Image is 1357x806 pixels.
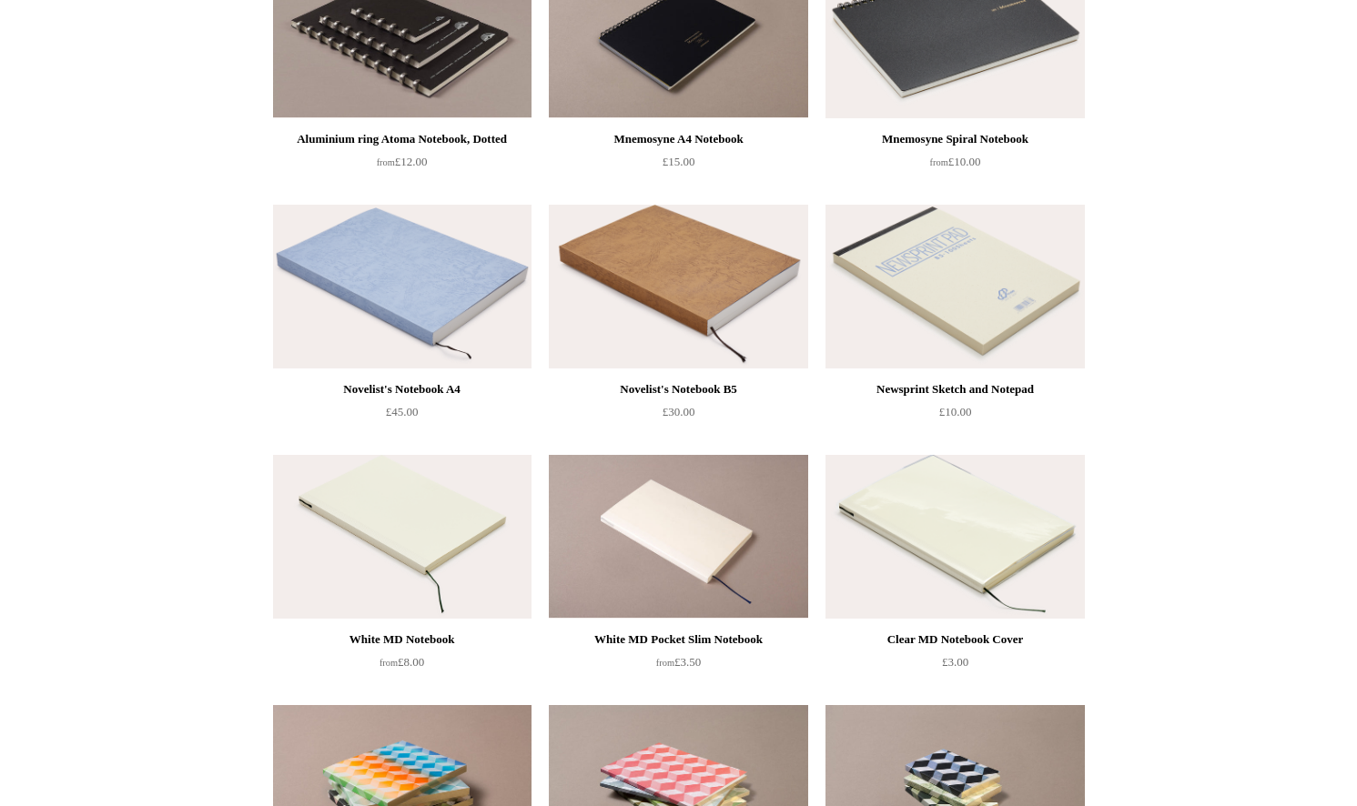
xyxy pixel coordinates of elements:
a: Novelist's Notebook B5 £30.00 [549,378,807,453]
div: Clear MD Notebook Cover [830,629,1079,650]
div: Mnemosyne A4 Notebook [553,128,803,150]
div: White MD Notebook [278,629,527,650]
span: £15.00 [663,155,695,168]
div: Novelist's Notebook B5 [553,378,803,400]
a: Mnemosyne A4 Notebook £15.00 [549,128,807,203]
a: Newsprint Sketch and Notepad £10.00 [825,378,1084,453]
a: Newsprint Sketch and Notepad Newsprint Sketch and Notepad [825,205,1084,368]
a: Novelist's Notebook B5 Novelist's Notebook B5 [549,205,807,368]
div: Novelist's Notebook A4 [278,378,527,400]
div: Mnemosyne Spiral Notebook [830,128,1079,150]
span: £3.00 [942,655,968,669]
span: £12.00 [377,155,428,168]
span: from [380,658,398,668]
span: from [377,157,395,167]
a: White MD Pocket Slim Notebook White MD Pocket Slim Notebook [549,455,807,619]
a: Aluminium ring Atoma Notebook, Dotted from£12.00 [273,128,532,203]
img: Clear MD Notebook Cover [825,455,1084,619]
img: White MD Notebook [273,455,532,619]
img: Newsprint Sketch and Notepad [825,205,1084,368]
a: Mnemosyne Spiral Notebook from£10.00 [825,128,1084,203]
a: White MD Pocket Slim Notebook from£3.50 [549,629,807,703]
span: £10.00 [939,405,972,418]
span: £30.00 [663,405,695,418]
span: £8.00 [380,655,424,669]
a: White MD Notebook White MD Notebook [273,455,532,619]
span: from [930,157,948,167]
div: Newsprint Sketch and Notepad [830,378,1079,400]
a: White MD Notebook from£8.00 [273,629,532,703]
div: Aluminium ring Atoma Notebook, Dotted [278,128,527,150]
a: Novelist's Notebook A4 £45.00 [273,378,532,453]
img: Novelist's Notebook A4 [273,205,532,368]
div: White MD Pocket Slim Notebook [553,629,803,650]
span: £10.00 [930,155,981,168]
span: from [656,658,674,668]
a: Clear MD Notebook Cover Clear MD Notebook Cover [825,455,1084,619]
span: £3.50 [656,655,701,669]
span: £45.00 [386,405,419,418]
a: Clear MD Notebook Cover £3.00 [825,629,1084,703]
img: White MD Pocket Slim Notebook [549,455,807,619]
a: Novelist's Notebook A4 Novelist's Notebook A4 [273,205,532,368]
img: Novelist's Notebook B5 [549,205,807,368]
